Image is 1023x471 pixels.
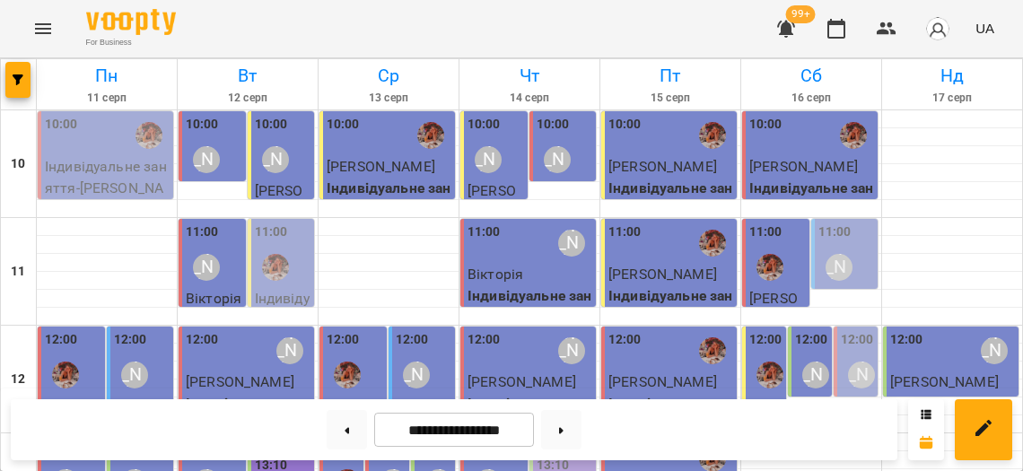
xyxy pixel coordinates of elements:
[180,62,315,90] h6: Вт
[603,62,738,90] h6: Пт
[558,230,585,257] div: Вероніка
[255,182,303,241] span: [PERSON_NAME]
[255,288,311,414] p: Індивідуальне заняття - [PERSON_NAME]
[749,290,798,349] span: [PERSON_NAME]
[749,158,858,175] span: [PERSON_NAME]
[475,146,502,173] div: Литвак Анна
[180,90,315,107] h6: 12 серп
[86,37,176,48] span: For Business
[327,178,451,220] p: Індивідуальне заняття
[193,254,220,281] div: Вероніка
[45,156,170,220] p: Індивідуальне заняття - [PERSON_NAME]
[608,373,717,390] span: [PERSON_NAME]
[818,222,852,242] label: 11:00
[981,337,1008,364] div: Дарія
[749,330,783,350] label: 12:00
[11,370,25,389] h6: 12
[186,115,219,135] label: 10:00
[255,115,288,135] label: 10:00
[756,254,783,281] img: Анна Клочаник
[22,7,65,50] button: Menu
[608,285,733,327] p: Індивідуальне заняття
[885,62,1019,90] h6: Нд
[86,9,176,35] img: Voopty Logo
[890,373,999,390] span: [PERSON_NAME]
[468,115,501,135] label: 10:00
[608,222,642,242] label: 11:00
[11,262,25,282] h6: 11
[603,90,738,107] h6: 15 серп
[925,16,950,41] img: avatar_s.png
[186,373,294,390] span: [PERSON_NAME]
[255,222,288,242] label: 11:00
[975,19,994,38] span: UA
[468,222,501,242] label: 11:00
[608,178,733,220] p: Індивідуальне заняття
[848,362,875,388] div: Литвак Анна
[186,330,219,350] label: 12:00
[818,288,875,436] p: Індивідуальне заняття Дитяче - [PERSON_NAME]
[840,122,867,149] img: Анна Клочаник
[186,290,241,307] span: Вікторія
[462,62,597,90] h6: Чт
[608,266,717,283] span: [PERSON_NAME]
[699,230,726,257] img: Анна Клочаник
[136,122,162,149] img: Анна Клочаник
[403,362,430,388] div: Литвак Анна
[744,62,879,90] h6: Сб
[45,330,78,350] label: 12:00
[334,362,361,388] img: Анна Клочаник
[193,146,220,173] div: Вероніка
[968,12,1001,45] button: UA
[262,146,289,173] div: Литвак Анна
[39,90,174,107] h6: 11 серп
[468,285,592,327] p: Індивідуальне заняття
[699,122,726,149] img: Анна Клочаник
[39,62,174,90] h6: Пн
[749,222,783,242] label: 11:00
[396,330,429,350] label: 12:00
[756,362,783,388] img: Анна Клочаник
[468,182,516,241] span: [PERSON_NAME]
[417,122,444,149] img: Анна Клочаник
[468,266,523,283] span: Вікторія
[608,158,717,175] span: [PERSON_NAME]
[802,362,829,388] div: Дарія
[558,337,585,364] div: Вероніка
[462,90,597,107] h6: 14 серп
[608,330,642,350] label: 12:00
[699,337,726,364] img: Анна Клочаник
[885,90,1019,107] h6: 17 серп
[52,362,79,388] img: Анна Клочаник
[826,254,852,281] div: Литвак Анна
[468,373,576,390] span: [PERSON_NAME]
[262,254,289,281] img: Анна Клочаник
[468,330,501,350] label: 12:00
[786,5,816,23] span: 99+
[276,337,303,364] div: Вероніка
[544,146,571,173] div: Вероніка
[744,90,879,107] h6: 16 серп
[327,330,360,350] label: 12:00
[890,330,923,350] label: 12:00
[321,90,456,107] h6: 13 серп
[121,362,148,388] div: Литвак Анна
[321,62,456,90] h6: Ср
[327,158,435,175] span: [PERSON_NAME]
[749,178,874,220] p: Індивідуальне заняття
[45,115,78,135] label: 10:00
[795,330,828,350] label: 12:00
[114,330,147,350] label: 12:00
[749,115,783,135] label: 10:00
[608,115,642,135] label: 10:00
